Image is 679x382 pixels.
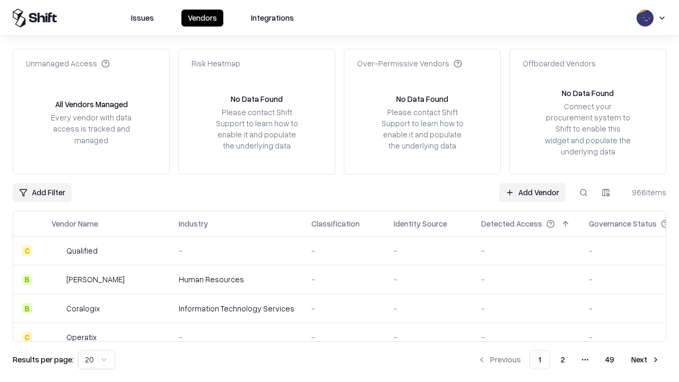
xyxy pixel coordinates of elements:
button: 2 [552,350,573,369]
div: Identity Source [394,218,447,229]
button: Next [625,350,666,369]
button: 49 [597,350,623,369]
div: Please contact Shift Support to learn how to enable it and populate the underlying data [213,107,301,152]
div: No Data Found [231,93,283,105]
nav: pagination [471,350,666,369]
div: - [481,245,572,256]
div: 966 items [624,187,666,198]
div: Coralogix [66,303,100,314]
div: [PERSON_NAME] [66,274,125,285]
img: Coralogix [51,303,62,314]
div: Vendor Name [51,218,98,229]
div: Classification [311,218,360,229]
button: Add Filter [13,183,72,202]
div: Qualified [66,245,98,256]
div: - [394,332,464,343]
div: B [22,303,32,314]
img: Qualified [51,246,62,256]
button: 1 [529,350,550,369]
div: - [311,274,377,285]
a: Add Vendor [499,183,565,202]
button: Integrations [245,10,300,27]
div: Unmanaged Access [26,58,110,69]
div: All Vendors Managed [55,99,128,110]
div: - [179,245,294,256]
div: - [179,332,294,343]
div: Operatix [66,332,97,343]
div: Detected Access [481,218,542,229]
div: - [394,274,464,285]
div: Human Resources [179,274,294,285]
div: C [22,332,32,342]
div: - [394,303,464,314]
div: Offboarded Vendors [523,58,596,69]
div: - [481,274,572,285]
div: B [22,274,32,285]
div: Please contact Shift Support to learn how to enable it and populate the underlying data [378,107,466,152]
div: Information Technology Services [179,303,294,314]
div: No Data Found [562,88,614,99]
img: Operatix [51,332,62,342]
div: - [394,245,464,256]
div: - [481,332,572,343]
button: Vendors [181,10,223,27]
img: Deel [51,274,62,285]
button: Issues [125,10,160,27]
p: Results per page: [13,354,74,365]
div: Every vendor with data access is tracked and managed [47,112,135,145]
div: - [311,332,377,343]
div: - [481,303,572,314]
div: Connect your procurement system to Shift to enable this widget and populate the underlying data [544,101,632,157]
div: - [311,245,377,256]
div: Over-Permissive Vendors [357,58,462,69]
div: Industry [179,218,208,229]
div: No Data Found [396,93,448,105]
div: Risk Heatmap [191,58,240,69]
div: C [22,246,32,256]
div: Governance Status [589,218,657,229]
div: - [311,303,377,314]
